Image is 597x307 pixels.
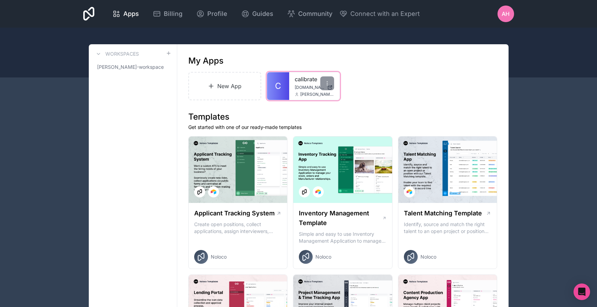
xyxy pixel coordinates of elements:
a: Guides [236,6,279,21]
span: [PERSON_NAME][EMAIL_ADDRESS][DOMAIN_NAME] [300,92,334,97]
img: Airtable Logo [407,189,412,195]
a: Billing [147,6,188,21]
h1: Talent Matching Template [404,208,482,218]
a: C [267,72,289,100]
a: [DOMAIN_NAME] [295,85,334,90]
span: Connect with an Expert [350,9,420,19]
img: Airtable Logo [211,189,216,195]
span: Noloco [211,253,227,260]
a: [PERSON_NAME]-workspace [94,61,171,73]
span: C [275,81,281,92]
a: Community [282,6,338,21]
div: Open Intercom Messenger [574,283,590,300]
a: calibrate [295,75,334,83]
a: Profile [191,6,233,21]
a: Workspaces [94,50,139,58]
a: New App [188,72,262,100]
p: Get started with one of our ready-made templates [188,124,497,131]
h3: Workspaces [105,50,139,57]
span: [DOMAIN_NAME] [295,85,324,90]
p: Identify, source and match the right talent to an open project or position with our Talent Matchi... [404,221,492,235]
p: Simple and easy to use Inventory Management Application to manage your stock, orders and Manufact... [299,231,387,244]
span: [PERSON_NAME]-workspace [97,64,164,71]
span: AH [502,10,510,18]
a: Apps [107,6,144,21]
span: Billing [164,9,182,19]
p: Create open positions, collect applications, assign interviewers, centralise candidate feedback a... [194,221,282,235]
span: Apps [123,9,139,19]
span: Community [298,9,332,19]
img: Airtable Logo [315,189,321,195]
h1: Templates [188,111,497,122]
h1: Applicant Tracking System [194,208,275,218]
h1: My Apps [188,55,224,66]
button: Connect with an Expert [339,9,420,19]
span: Noloco [315,253,331,260]
span: Guides [252,9,273,19]
span: Profile [207,9,227,19]
h1: Inventory Management Template [299,208,382,228]
span: Noloco [420,253,436,260]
